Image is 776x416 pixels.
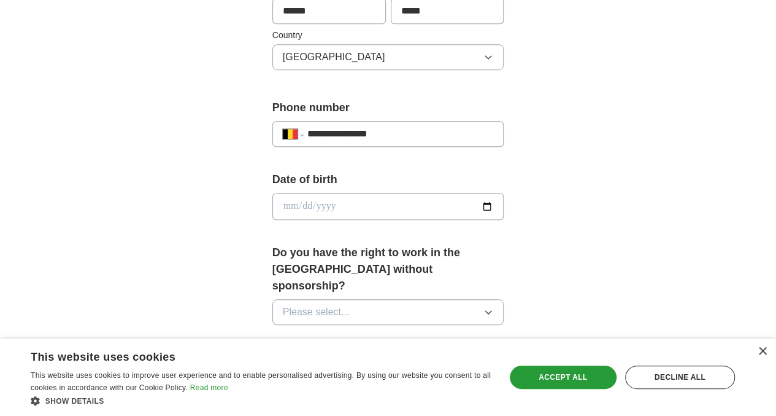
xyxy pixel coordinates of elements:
button: Please select... [272,299,504,325]
label: Country [272,29,504,42]
label: Date of birth [272,171,504,188]
a: Read more, opens a new window [190,383,228,392]
label: Do you have the right to work in the [GEOGRAPHIC_DATA] without sponsorship? [272,245,504,294]
div: Close [758,347,767,356]
div: Accept all [510,366,617,389]
div: This website uses cookies [31,346,461,364]
span: Please select... [283,305,350,320]
label: Phone number [272,100,504,116]
span: [GEOGRAPHIC_DATA] [283,50,385,65]
button: [GEOGRAPHIC_DATA] [272,44,504,70]
span: Show details [45,397,104,406]
span: This website uses cookies to improve user experience and to enable personalised advertising. By u... [31,371,491,392]
div: Show details [31,394,491,407]
div: Decline all [625,366,735,389]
